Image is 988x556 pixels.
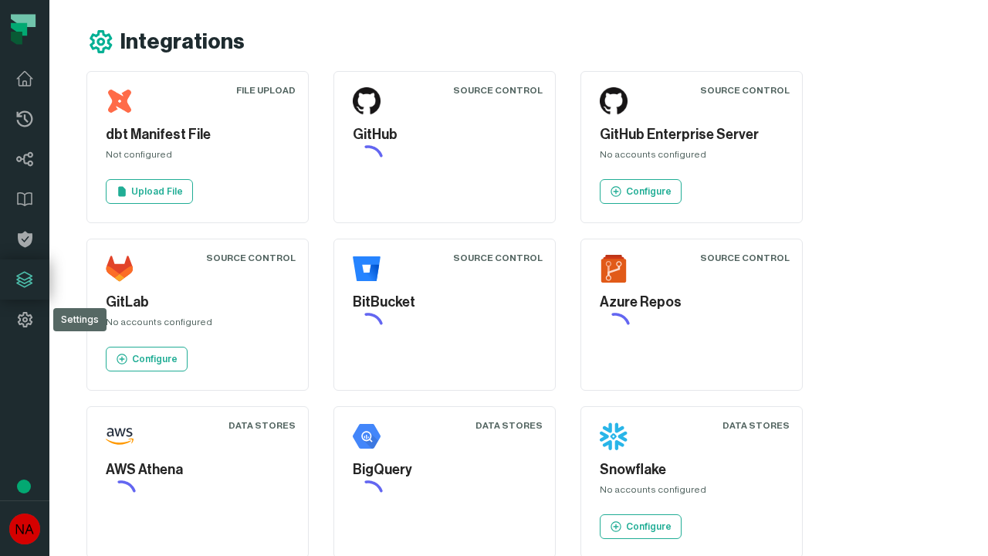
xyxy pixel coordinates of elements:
[106,459,289,480] h5: AWS Athena
[600,422,628,450] img: Snowflake
[106,347,188,371] a: Configure
[236,84,296,97] div: File Upload
[600,514,682,539] a: Configure
[353,124,536,145] h5: GitHub
[600,292,783,313] h5: Azure Repos
[353,292,536,313] h5: BitBucket
[353,255,381,283] img: BitBucket
[106,316,289,334] div: No accounts configured
[700,252,790,264] div: Source Control
[626,520,672,533] p: Configure
[106,179,193,204] a: Upload File
[206,252,296,264] div: Source Control
[53,308,107,331] div: Settings
[600,124,783,145] h5: GitHub Enterprise Server
[17,480,31,493] div: Tooltip anchor
[106,255,134,283] img: GitLab
[600,179,682,204] a: Configure
[600,148,783,167] div: No accounts configured
[700,84,790,97] div: Source Control
[106,87,134,115] img: dbt Manifest File
[600,459,783,480] h5: Snowflake
[132,353,178,365] p: Configure
[120,29,245,56] h1: Integrations
[353,422,381,450] img: BigQuery
[453,84,543,97] div: Source Control
[626,185,672,198] p: Configure
[106,148,289,167] div: Not configured
[9,514,40,544] img: avatar of No Repos Account
[228,419,296,432] div: Data Stores
[600,87,628,115] img: GitHub Enterprise Server
[600,483,783,502] div: No accounts configured
[722,419,790,432] div: Data Stores
[106,292,289,313] h5: GitLab
[106,422,134,450] img: AWS Athena
[453,252,543,264] div: Source Control
[106,124,289,145] h5: dbt Manifest File
[353,87,381,115] img: GitHub
[353,459,536,480] h5: BigQuery
[600,255,628,283] img: Azure Repos
[475,419,543,432] div: Data Stores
